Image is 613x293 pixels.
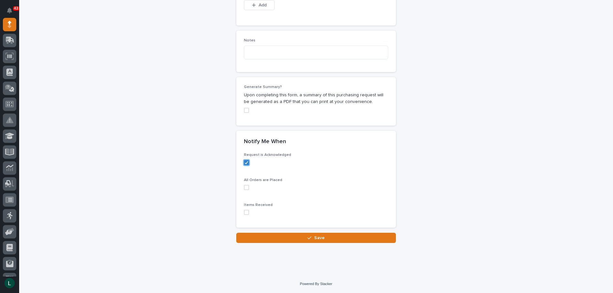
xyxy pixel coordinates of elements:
a: Powered By Stacker [300,282,332,286]
span: Items Received [244,203,273,207]
span: Request is Acknowledged [244,153,291,157]
span: All Orders are Placed [244,178,282,182]
h2: Notify Me When [244,138,286,145]
button: users-avatar [3,276,16,290]
p: 43 [14,6,18,11]
button: Notifications [3,4,16,17]
div: Notifications43 [8,8,16,18]
button: Save [236,233,396,243]
span: Add [259,2,267,8]
p: Upon completing this form, a summary of this purchasing request will be generated as a PDF that y... [244,92,388,105]
span: Generate Summary? [244,85,282,89]
span: Save [314,235,325,241]
span: Notes [244,39,255,42]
